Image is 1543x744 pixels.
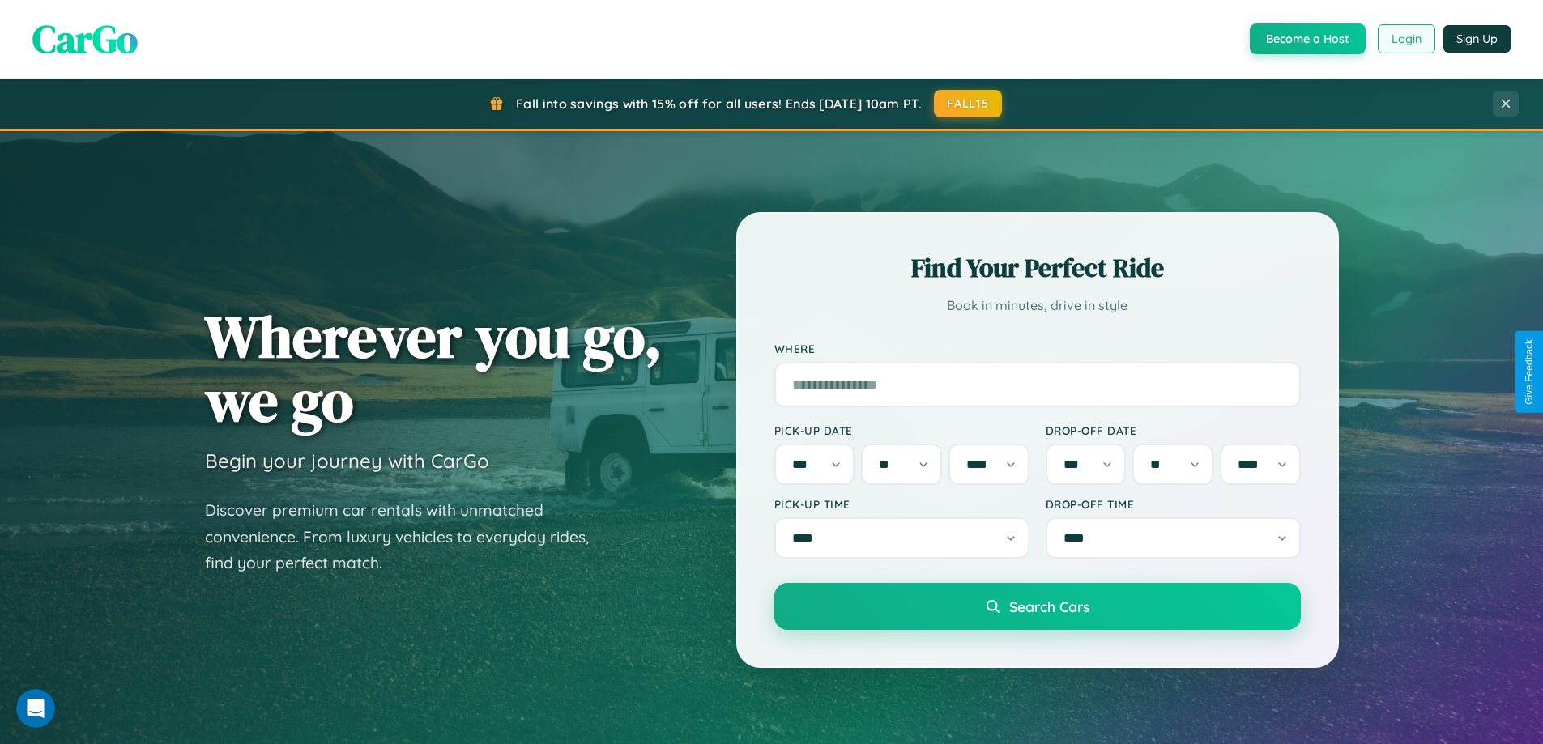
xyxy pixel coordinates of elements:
label: Drop-off Date [1046,423,1301,437]
label: Drop-off Time [1046,497,1301,511]
span: CarGo [32,12,138,66]
h3: Begin your journey with CarGo [205,449,489,473]
button: Login [1378,24,1435,53]
p: Discover premium car rentals with unmatched convenience. From luxury vehicles to everyday rides, ... [205,497,610,576]
button: FALL15 [934,90,1002,117]
label: Pick-up Time [774,497,1029,511]
h1: Wherever you go, we go [205,304,662,432]
label: Where [774,342,1301,355]
button: Sign Up [1443,25,1511,53]
p: Book in minutes, drive in style [774,294,1301,317]
h2: Find Your Perfect Ride [774,250,1301,286]
div: Give Feedback [1524,339,1535,405]
span: Fall into savings with 15% off for all users! Ends [DATE] 10am PT. [516,96,922,112]
label: Pick-up Date [774,423,1029,437]
button: Become a Host [1250,23,1366,54]
iframe: Intercom live chat [16,689,55,728]
span: Search Cars [1009,597,1089,615]
button: Search Cars [774,583,1301,630]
